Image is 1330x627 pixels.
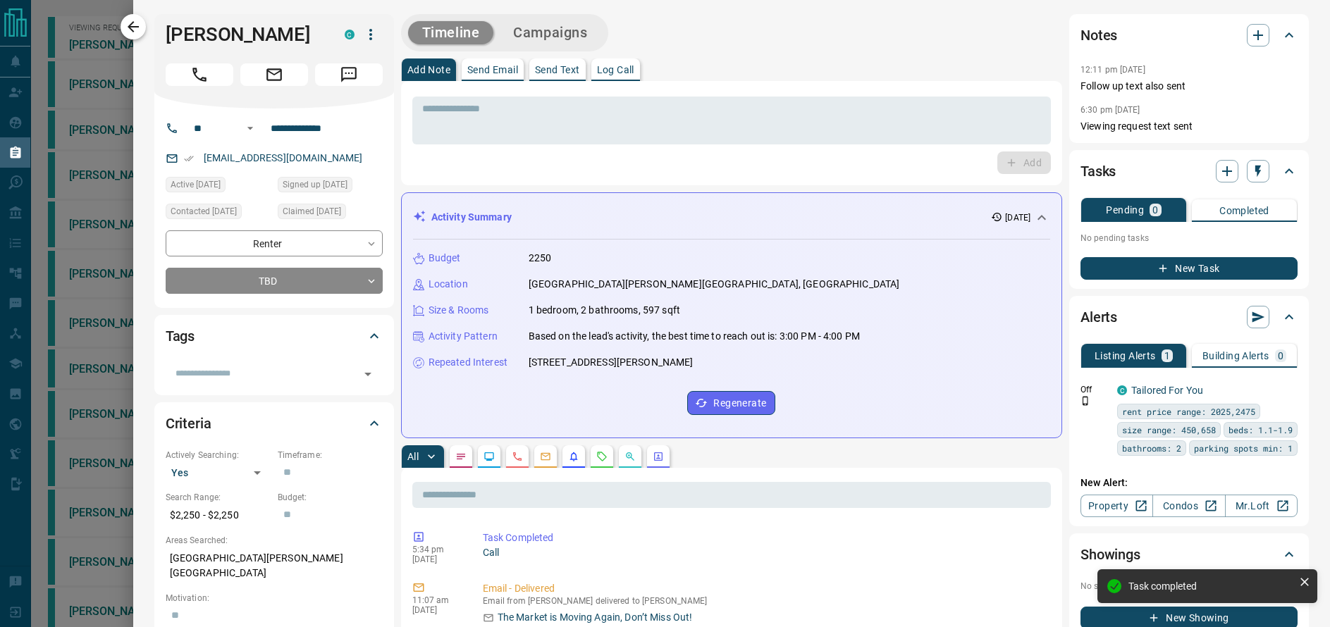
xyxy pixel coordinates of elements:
button: Timeline [408,21,494,44]
p: Repeated Interest [429,355,507,370]
p: 1 [1164,351,1170,361]
div: Yes [166,461,271,484]
h2: Alerts [1080,306,1117,328]
h2: Criteria [166,412,211,435]
span: Active [DATE] [171,178,221,192]
p: Based on the lead's activity, the best time to reach out is: 3:00 PM - 4:00 PM [529,329,860,344]
p: No showings booked [1080,580,1298,592]
div: Wed Jun 25 2025 [278,177,383,197]
span: Call [166,63,233,86]
h2: Showings [1080,543,1140,566]
div: TBD [166,268,383,294]
svg: Requests [596,451,608,462]
span: bathrooms: 2 [1122,441,1181,455]
span: parking spots min: 1 [1194,441,1293,455]
div: Task completed [1128,581,1293,592]
div: condos.ca [1117,385,1127,395]
span: rent price range: 2025,2475 [1122,404,1255,418]
span: Signed up [DATE] [283,178,347,192]
p: The Market is Moving Again, Don’t Miss Out! [498,610,693,625]
svg: Opportunities [624,451,636,462]
svg: Listing Alerts [568,451,579,462]
p: Budget [429,251,461,266]
p: 12:11 pm [DATE] [1080,65,1145,75]
span: Claimed [DATE] [283,204,341,218]
p: Budget: [278,491,383,504]
p: [DATE] [1005,211,1030,224]
svg: Calls [512,451,523,462]
p: Send Text [535,65,580,75]
p: Actively Searching: [166,449,271,461]
p: Size & Rooms [429,303,489,318]
div: Criteria [166,406,383,440]
p: Timeframe: [278,449,383,461]
button: Open [358,364,378,384]
p: Follow up text also sent [1080,79,1298,94]
p: 0 [1152,205,1158,215]
p: Listing Alerts [1095,351,1156,361]
p: Activity Pattern [429,329,498,344]
p: Viewing request text sent [1080,119,1298,134]
div: Activity Summary[DATE] [413,204,1050,230]
p: New Alert: [1080,476,1298,490]
p: Motivation: [166,592,383,604]
svg: Lead Browsing Activity [484,451,495,462]
span: Contacted [DATE] [171,204,237,218]
div: Showings [1080,538,1298,571]
p: $2,250 - $2,250 [166,504,271,527]
p: [GEOGRAPHIC_DATA][PERSON_NAME][GEOGRAPHIC_DATA] [166,547,383,585]
h2: Notes [1080,24,1117,46]
div: Mon Jul 07 2025 [166,177,271,197]
p: Search Range: [166,491,271,504]
svg: Notes [455,451,467,462]
div: Notes [1080,18,1298,52]
svg: Emails [540,451,551,462]
p: Completed [1219,206,1269,216]
span: Email [240,63,308,86]
button: Regenerate [687,391,775,415]
svg: Email Verified [184,154,194,163]
p: 11:07 am [412,595,462,605]
p: Building Alerts [1202,351,1269,361]
p: Off [1080,383,1109,396]
p: 5:34 pm [412,545,462,554]
a: Condos [1152,495,1225,517]
p: [DATE] [412,554,462,564]
h2: Tasks [1080,160,1116,182]
button: Open [242,120,259,137]
p: Email from [PERSON_NAME] delivered to [PERSON_NAME] [483,596,1045,606]
div: Mon Jul 14 2025 [166,204,271,223]
p: Areas Searched: [166,534,383,547]
div: Tasks [1080,154,1298,188]
p: Log Call [597,65,634,75]
h1: [PERSON_NAME] [166,23,324,46]
div: Wed Jun 25 2025 [278,204,383,223]
p: Location [429,277,468,292]
svg: Push Notification Only [1080,396,1090,406]
p: 6:30 pm [DATE] [1080,105,1140,115]
p: Send Email [467,65,518,75]
div: Tags [166,319,383,353]
p: Pending [1106,205,1144,215]
p: [STREET_ADDRESS][PERSON_NAME] [529,355,694,370]
h2: Tags [166,325,195,347]
div: Alerts [1080,300,1298,334]
a: Tailored For You [1131,385,1203,396]
p: All [407,452,419,461]
p: 0 [1278,351,1283,361]
span: size range: 450,658 [1122,423,1216,437]
a: [EMAIL_ADDRESS][DOMAIN_NAME] [204,152,363,163]
button: New Task [1080,257,1298,280]
a: Mr.Loft [1225,495,1298,517]
p: [DATE] [412,605,462,615]
button: Campaigns [499,21,601,44]
span: Message [315,63,383,86]
p: 1 bedroom, 2 bathrooms, 597 sqft [529,303,680,318]
p: Email - Delivered [483,581,1045,596]
a: Property [1080,495,1153,517]
svg: Agent Actions [653,451,664,462]
span: beds: 1.1-1.9 [1229,423,1293,437]
div: condos.ca [345,30,355,39]
p: Call [483,545,1045,560]
p: Task Completed [483,530,1045,545]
